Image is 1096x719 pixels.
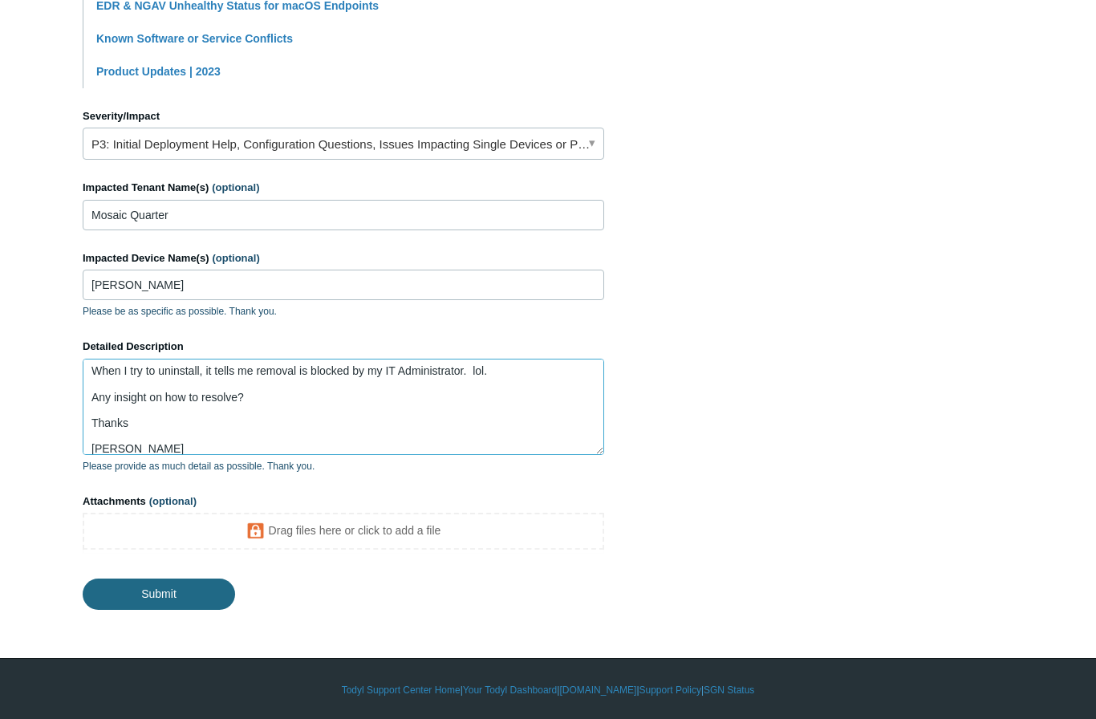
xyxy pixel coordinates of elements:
p: Please be as specific as possible. Thank you. [83,304,604,319]
a: Product Updates | 2023 [96,65,221,78]
label: Impacted Tenant Name(s) [83,180,604,196]
a: Todyl Support Center Home [342,683,461,697]
p: Please provide as much detail as possible. Thank you. [83,459,604,473]
div: | | | | [83,683,1013,697]
a: P3: Initial Deployment Help, Configuration Questions, Issues Impacting Single Devices or Past Out... [83,128,604,160]
label: Impacted Device Name(s) [83,250,604,266]
a: Known Software or Service Conflicts [96,32,293,45]
a: Support Policy [639,683,701,697]
label: Detailed Description [83,339,604,355]
span: (optional) [149,495,197,507]
label: Severity/Impact [83,108,604,124]
a: Your Todyl Dashboard [463,683,557,697]
label: Attachments [83,494,604,510]
span: (optional) [212,181,259,193]
input: Submit [83,579,235,609]
span: (optional) [213,252,260,264]
a: [DOMAIN_NAME] [559,683,636,697]
a: SGN Status [704,683,754,697]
